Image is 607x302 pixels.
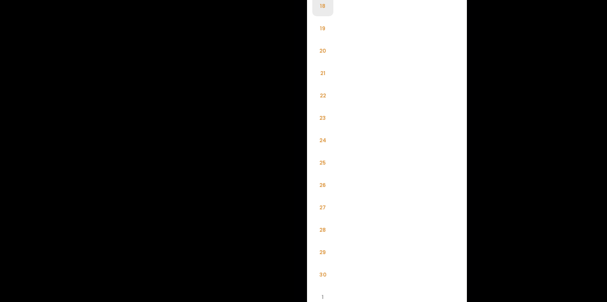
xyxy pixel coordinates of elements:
[312,264,333,285] li: 30
[312,197,333,218] li: 27
[312,219,333,240] li: 28
[312,18,333,39] li: 19
[312,85,333,106] li: 22
[312,107,333,128] li: 23
[312,40,333,61] li: 20
[312,174,333,195] li: 26
[312,62,333,83] li: 21
[312,129,333,151] li: 24
[312,152,333,173] li: 25
[312,241,333,262] li: 29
